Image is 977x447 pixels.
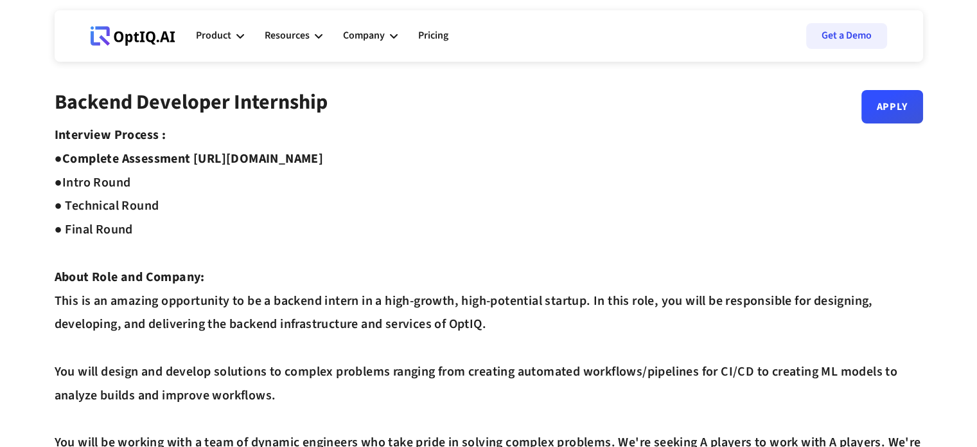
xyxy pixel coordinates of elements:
[55,150,324,192] strong: Complete Assessment [URL][DOMAIN_NAME] ●
[196,27,231,44] div: Product
[806,23,887,49] a: Get a Demo
[91,17,175,55] a: Webflow Homepage
[418,17,448,55] a: Pricing
[196,17,244,55] div: Product
[343,27,385,44] div: Company
[343,17,398,55] div: Company
[55,268,205,286] strong: About Role and Company:
[265,27,310,44] div: Resources
[265,17,322,55] div: Resources
[861,90,923,123] a: Apply
[55,87,328,117] strong: Backend Developer Internship
[55,126,166,144] strong: Interview Process :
